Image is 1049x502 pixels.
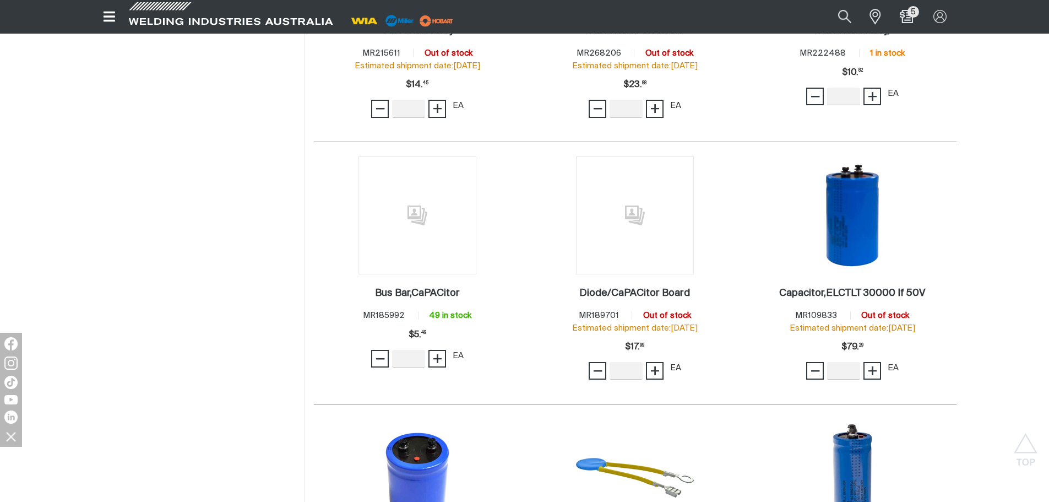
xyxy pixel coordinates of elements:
[579,288,690,298] h2: Diode/CaPACitor Board
[841,336,863,358] span: $79.
[810,87,820,106] span: −
[779,287,925,300] a: Capacitor,ELCTLT 30000 If 50V
[4,376,18,389] img: TikTok
[409,324,426,346] div: Price
[579,287,690,300] a: Diode/CaPACitor Board
[576,156,694,274] img: No image for this product
[4,411,18,424] img: LinkedIn
[790,324,915,332] span: Estimated shipment date: [DATE]
[793,156,911,274] img: Capacitor,ELCTLT 30000 If 50V
[425,49,472,57] span: Out of stock
[363,311,405,320] span: MR185992
[406,74,428,96] div: Price
[406,74,428,96] span: $14.
[1013,433,1038,458] button: Scroll to top
[421,331,426,335] sup: 49
[842,62,863,84] div: Price
[795,311,837,320] span: MR109833
[859,343,863,348] sup: 29
[577,49,621,57] span: MR268206
[867,361,878,380] span: +
[642,81,646,85] sup: 88
[826,4,863,29] button: Search products
[841,336,863,358] div: Price
[623,74,646,96] div: Price
[375,99,385,118] span: −
[861,311,909,320] span: Out of stock
[812,4,863,29] input: Product name or item number...
[888,362,899,375] div: EA
[429,311,471,320] span: 49 in stock
[432,99,443,118] span: +
[625,336,644,358] span: $17.
[375,349,385,368] span: −
[810,361,820,380] span: −
[453,100,464,112] div: EA
[375,288,460,298] h2: Bus Bar,CaPACitor
[409,324,426,346] span: $5.
[645,49,693,57] span: Out of stock
[867,87,878,106] span: +
[572,324,698,332] span: Estimated shipment date: [DATE]
[800,49,846,57] span: MR222488
[4,337,18,350] img: Facebook
[416,17,456,25] a: miller
[572,62,698,70] span: Estimated shipment date: [DATE]
[842,62,863,84] span: $10.
[888,88,899,100] div: EA
[858,68,863,73] sup: 82
[358,156,476,274] img: No image for this product
[453,350,464,363] div: EA
[4,395,18,404] img: YouTube
[593,99,603,118] span: −
[640,343,644,348] sup: 99
[4,357,18,370] img: Instagram
[432,349,443,368] span: +
[625,336,644,358] div: Price
[650,361,660,380] span: +
[355,62,480,70] span: Estimated shipment date: [DATE]
[416,13,456,29] img: miller
[670,100,681,112] div: EA
[593,361,603,380] span: −
[579,311,619,320] span: MR189701
[362,49,400,57] span: MR215611
[375,287,460,300] a: Bus Bar,CaPACitor
[779,288,925,298] h2: Capacitor,ELCTLT 30000 If 50V
[650,99,660,118] span: +
[623,74,646,96] span: $23.
[423,81,428,85] sup: 45
[870,49,905,57] span: 1 in stock
[2,427,20,446] img: hide socials
[643,311,691,320] span: Out of stock
[670,362,681,375] div: EA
